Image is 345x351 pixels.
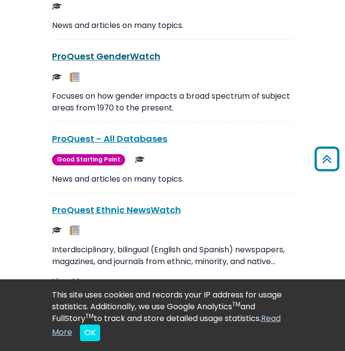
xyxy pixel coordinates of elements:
[52,173,293,185] p: News and articles on many topics.
[70,225,80,235] img: Newspapers
[52,90,293,114] p: Focuses on how gender impacts a broad spectrum of subject areas from 1970 to the present.
[52,244,293,268] p: Interdisciplinary, bilingual (English and Spanish) newspapers, magazines, and journals from ethni...
[52,275,92,287] a: View More
[52,1,62,11] img: Scholarly or Peer Reviewed
[52,72,62,82] img: Scholarly or Peer Reviewed
[52,20,293,31] p: News and articles on many topics.
[85,312,94,320] sup: TM
[52,204,181,216] a: ProQuest Ethnic NewsWatch
[52,225,62,235] img: Scholarly or Peer Reviewed
[52,133,167,145] a: ProQuest - All Databases
[52,289,293,341] div: This site uses cookies and records your IP address for usage statistics. Additionally, we use Goo...
[232,300,240,308] sup: TM
[135,155,145,164] img: Scholarly or Peer Reviewed
[311,151,343,167] a: Back to Top
[70,72,80,82] img: Newspapers
[80,324,100,341] button: Close
[52,50,160,62] a: ProQuest GenderWatch
[52,154,125,165] span: Good Starting Point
